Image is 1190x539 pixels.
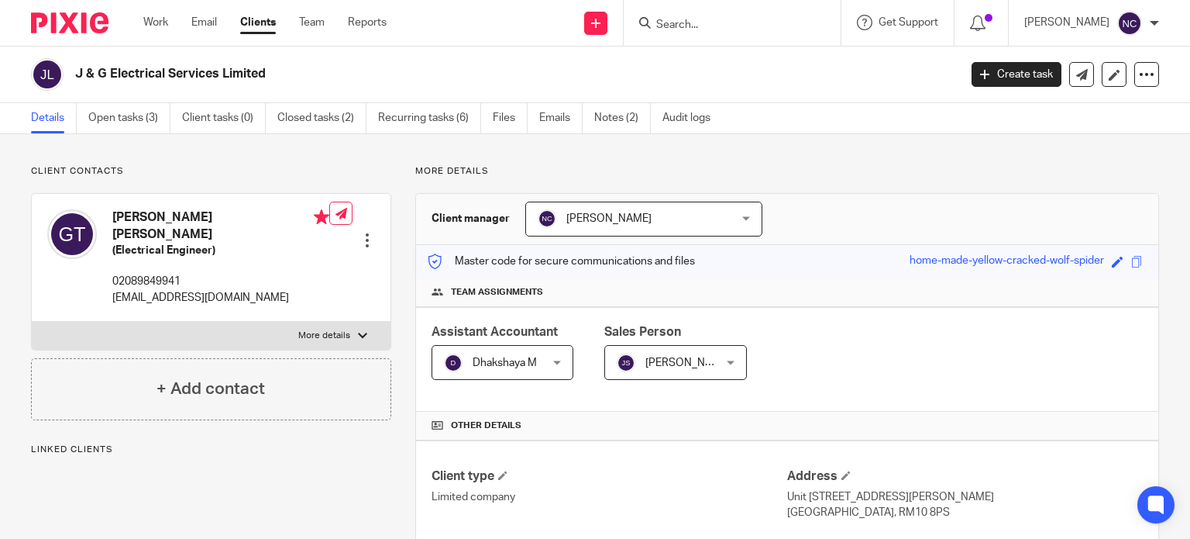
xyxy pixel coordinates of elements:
a: Clients [240,15,276,30]
h4: + Add contact [156,377,265,401]
a: Recurring tasks (6) [378,103,481,133]
p: Client contacts [31,165,391,178]
img: svg%3E [538,209,556,228]
span: Other details [451,420,521,432]
p: Linked clients [31,444,391,456]
i: Primary [314,209,329,225]
img: svg%3E [617,354,635,372]
a: Reports [348,15,387,30]
a: Open tasks (3) [88,103,170,133]
h5: (Electrical Engineer) [112,243,329,258]
img: Pixie [31,12,108,33]
a: Client tasks (0) [182,103,266,133]
h2: J & G Electrical Services Limited [75,66,774,82]
p: Master code for secure communications and files [428,254,695,269]
span: [PERSON_NAME] [645,358,731,368]
img: svg%3E [444,354,463,372]
img: svg%3E [31,58,64,91]
a: Details [31,103,77,133]
a: Closed tasks (2) [277,103,366,133]
h4: Address [787,468,1143,485]
h4: [PERSON_NAME] [PERSON_NAME] [112,209,329,243]
span: Dhakshaya M [473,358,537,368]
p: [GEOGRAPHIC_DATA], RM10 8PS [787,505,1143,520]
p: More details [298,330,350,342]
h3: Client manager [432,211,510,226]
h4: Client type [432,468,787,485]
span: Assistant Accountant [432,326,558,338]
img: svg%3E [47,209,97,259]
img: svg%3E [1117,11,1142,36]
p: More details [415,165,1159,178]
a: Audit logs [662,103,722,133]
a: Team [299,15,325,30]
a: Emails [539,103,583,133]
p: [EMAIL_ADDRESS][DOMAIN_NAME] [112,290,329,306]
p: 02089849941 [112,274,329,289]
input: Search [655,19,794,33]
span: Get Support [879,17,938,28]
span: [PERSON_NAME] [566,213,652,224]
p: Unit [STREET_ADDRESS][PERSON_NAME] [787,489,1143,505]
a: Create task [972,62,1061,87]
a: Work [143,15,168,30]
a: Notes (2) [594,103,651,133]
a: Email [191,15,217,30]
div: home-made-yellow-cracked-wolf-spider [910,253,1104,271]
a: Files [493,103,528,133]
p: [PERSON_NAME] [1024,15,1109,30]
span: Team assignments [451,286,543,299]
span: Sales Person [604,326,681,338]
p: Limited company [432,489,787,505]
